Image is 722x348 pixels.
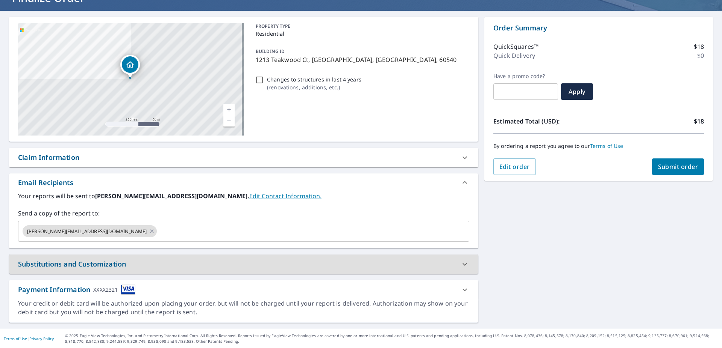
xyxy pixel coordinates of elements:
[493,158,536,175] button: Edit order
[223,115,235,127] a: Current Level 17, Zoom Out
[493,42,538,51] p: QuickSquares™
[694,42,704,51] p: $18
[23,225,157,237] div: [PERSON_NAME][EMAIL_ADDRESS][DOMAIN_NAME]
[590,142,623,149] a: Terms of Use
[256,55,466,64] p: 1213 Teakwood Ct, [GEOGRAPHIC_DATA], [GEOGRAPHIC_DATA], 60540
[18,178,73,188] div: Email Recipients
[95,192,249,200] b: [PERSON_NAME][EMAIL_ADDRESS][DOMAIN_NAME].
[267,75,361,83] p: Changes to structures in last 4 years
[4,336,27,341] a: Terms of Use
[18,299,469,316] div: Your credit or debit card will be authorized upon placing your order, but will not be charged unt...
[249,192,322,200] a: EditContactInfo
[9,173,478,191] div: Email Recipients
[493,143,704,149] p: By ordering a report you agree to our
[18,191,469,200] label: Your reports will be sent to
[493,73,558,80] label: Have a promo code?
[9,280,478,299] div: Payment InformationXXXX2321cardImage
[120,55,140,78] div: Dropped pin, building 1, Residential property, 1213 Teakwood Ct Naperville, IL 60540
[93,285,118,295] div: XXXX2321
[4,336,54,341] p: |
[697,51,704,60] p: $0
[493,23,704,33] p: Order Summary
[694,117,704,126] p: $18
[18,152,79,163] div: Claim Information
[499,163,530,171] span: Edit order
[658,163,698,171] span: Submit order
[561,83,593,100] button: Apply
[29,336,54,341] a: Privacy Policy
[567,87,587,96] span: Apply
[256,30,466,38] p: Residential
[9,148,478,167] div: Claim Information
[18,285,135,295] div: Payment Information
[256,48,285,54] p: BUILDING ID
[223,104,235,115] a: Current Level 17, Zoom In
[18,209,469,218] label: Send a copy of the report to:
[256,23,466,30] p: PROPERTY TYPE
[652,158,704,175] button: Submit order
[23,228,151,235] span: [PERSON_NAME][EMAIL_ADDRESS][DOMAIN_NAME]
[493,51,535,60] p: Quick Delivery
[65,333,718,344] p: © 2025 Eagle View Technologies, Inc. and Pictometry International Corp. All Rights Reserved. Repo...
[9,255,478,274] div: Substitutions and Customization
[18,259,126,269] div: Substitutions and Customization
[493,117,599,126] p: Estimated Total (USD):
[121,285,135,295] img: cardImage
[267,83,361,91] p: ( renovations, additions, etc. )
